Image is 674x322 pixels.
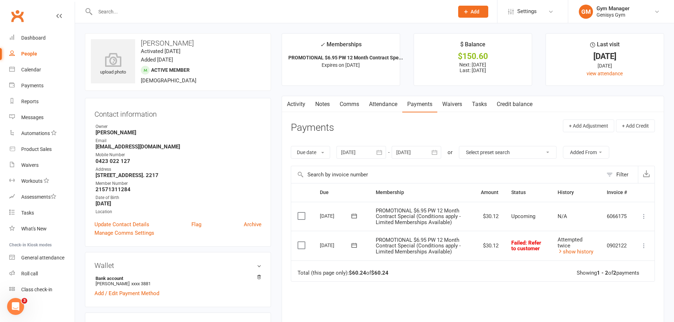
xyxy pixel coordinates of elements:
[563,119,614,132] button: + Add Adjustment
[96,152,261,158] div: Mobile Number
[551,183,600,201] th: History
[600,183,633,201] th: Invoice #
[467,96,492,112] a: Tasks
[21,162,39,168] div: Waivers
[131,281,151,286] span: xxxx 3881
[298,270,388,276] div: Total (this page only): of
[492,96,537,112] a: Credit balance
[349,270,366,276] strong: $60.24
[94,289,159,298] a: Add / Edit Payment Method
[613,270,616,276] strong: 2
[600,231,633,260] td: 0902122
[310,96,335,112] a: Notes
[96,180,261,187] div: Member Number
[94,275,261,287] li: [PERSON_NAME]
[579,5,593,19] div: GM
[517,4,537,19] span: Settings
[313,183,369,201] th: Due
[96,158,261,164] strong: 0423 022 127
[21,99,39,104] div: Reports
[376,207,461,226] span: PROMOTIONAL $6.95 PW 12 Month Contract Special (Conditions apply - Limited Memberships Available)
[590,40,620,53] div: Last visit
[320,240,352,251] div: [DATE]
[9,30,75,46] a: Dashboard
[21,146,52,152] div: Product Sales
[505,183,551,201] th: Status
[94,107,261,118] h3: Contact information
[474,231,505,260] td: $30.12
[474,202,505,231] td: $30.12
[21,178,42,184] div: Workouts
[21,35,46,41] div: Dashboard
[9,110,75,125] a: Messages
[291,146,330,159] button: Due date
[420,62,525,73] p: Next: [DATE] Last: [DATE]
[9,282,75,298] a: Class kiosk mode
[420,53,525,60] div: $150.60
[9,189,75,205] a: Assessments
[369,183,474,201] th: Membership
[291,166,603,183] input: Search by invoice number
[600,202,633,231] td: 6066175
[577,270,639,276] div: Showing of payments
[91,53,135,76] div: upload photo
[616,170,628,179] div: Filter
[558,236,582,249] span: Attempted twice
[141,77,196,84] span: [DEMOGRAPHIC_DATA]
[21,130,50,136] div: Automations
[511,240,541,252] span: Failed
[21,194,56,200] div: Assessments
[96,186,261,193] strong: 21571311284
[371,270,388,276] strong: $60.24
[96,276,258,281] strong: Bank account
[96,200,261,207] strong: [DATE]
[597,270,608,276] strong: 1 - 2
[7,298,24,315] iframe: Intercom live chat
[9,125,75,141] a: Automations
[93,7,449,17] input: Search...
[9,94,75,110] a: Reports
[558,248,593,255] a: show history
[9,78,75,94] a: Payments
[322,62,360,68] span: Expires on [DATE]
[21,226,47,232] div: What's New
[21,210,34,216] div: Tasks
[471,9,479,14] span: Add
[22,298,27,304] span: 3
[96,123,261,130] div: Owner
[9,62,75,78] a: Calendar
[603,166,638,183] button: Filter
[96,144,261,150] strong: [EMAIL_ADDRESS][DOMAIN_NAME]
[9,141,75,157] a: Product Sales
[21,255,64,260] div: General attendance
[9,250,75,266] a: General attendance kiosk mode
[94,220,149,229] a: Update Contact Details
[96,129,261,136] strong: [PERSON_NAME]
[587,71,623,76] a: view attendance
[460,40,485,53] div: $ Balance
[511,240,541,252] span: : Refer to customer
[96,172,261,178] strong: [STREET_ADDRESS]. 2217
[474,183,505,201] th: Amount
[91,39,265,47] h3: [PERSON_NAME]
[96,209,261,215] div: Location
[96,194,261,201] div: Date of Birth
[141,57,173,63] time: Added [DATE]
[96,137,261,144] div: Email
[151,67,190,73] span: Active member
[320,41,325,48] i: ✓
[8,7,26,25] a: Clubworx
[9,205,75,221] a: Tasks
[191,220,201,229] a: Flag
[335,96,364,112] a: Comms
[291,122,334,133] h3: Payments
[21,115,44,120] div: Messages
[511,213,535,219] span: Upcoming
[21,51,37,57] div: People
[563,146,609,159] button: Added From
[9,157,75,173] a: Waivers
[9,266,75,282] a: Roll call
[597,5,629,12] div: Gym Manager
[94,262,261,269] h3: Wallet
[21,271,38,276] div: Roll call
